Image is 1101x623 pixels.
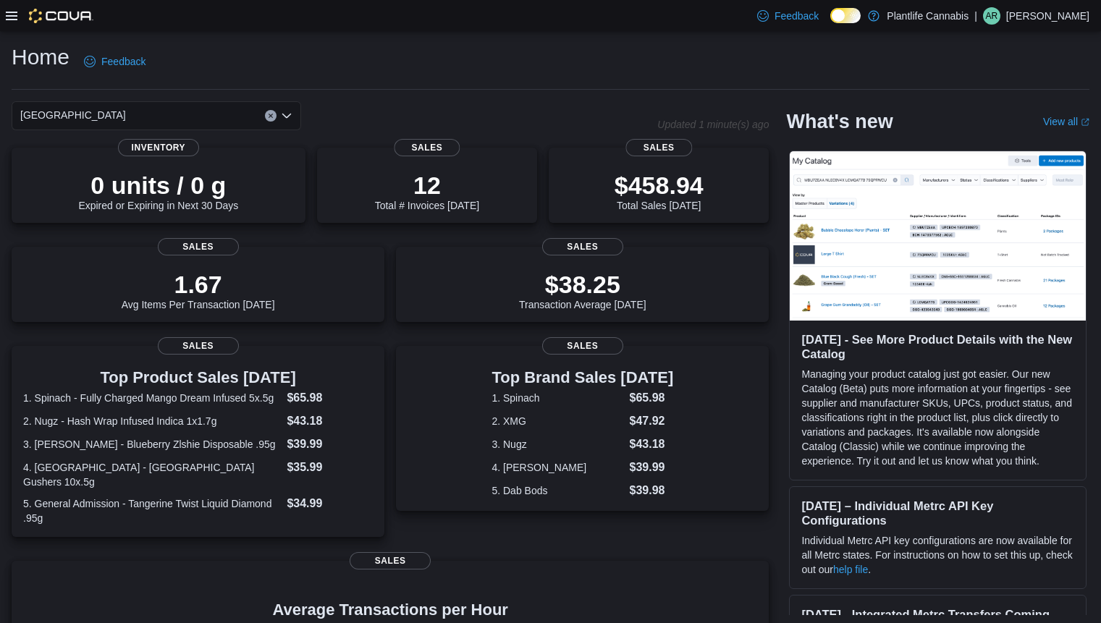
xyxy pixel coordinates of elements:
[542,238,623,255] span: Sales
[983,7,1000,25] div: April Rose
[1081,118,1089,127] svg: External link
[630,389,674,407] dd: $65.98
[158,238,239,255] span: Sales
[786,110,893,133] h2: What's new
[492,414,623,428] dt: 2. XMG
[1043,116,1089,127] a: View allExternal link
[630,412,674,430] dd: $47.92
[394,139,460,156] span: Sales
[78,171,238,200] p: 0 units / 0 g
[265,110,277,122] button: Clear input
[287,436,373,453] dd: $39.99
[287,459,373,476] dd: $35.99
[615,171,704,211] div: Total Sales [DATE]
[626,139,692,156] span: Sales
[78,171,238,211] div: Expired or Expiring in Next 30 Days
[492,369,673,386] h3: Top Brand Sales [DATE]
[101,54,145,69] span: Feedback
[751,1,824,30] a: Feedback
[23,601,757,619] h4: Average Transactions per Hour
[122,270,275,299] p: 1.67
[375,171,479,211] div: Total # Invoices [DATE]
[23,460,281,489] dt: 4. [GEOGRAPHIC_DATA] - [GEOGRAPHIC_DATA] Gushers 10x.5g
[833,564,868,575] a: help file
[615,171,704,200] p: $458.94
[23,391,281,405] dt: 1. Spinach - Fully Charged Mango Dream Infused 5x.5g
[492,391,623,405] dt: 1. Spinach
[281,110,292,122] button: Open list of options
[830,8,861,23] input: Dark Mode
[375,171,479,200] p: 12
[519,270,646,299] p: $38.25
[23,414,281,428] dt: 2. Nugz - Hash Wrap Infused Indica 1x1.7g
[287,412,373,430] dd: $43.18
[630,436,674,453] dd: $43.18
[630,459,674,476] dd: $39.99
[830,23,831,24] span: Dark Mode
[974,7,977,25] p: |
[287,389,373,407] dd: $65.98
[23,437,281,452] dt: 3. [PERSON_NAME] - Blueberry Zlshie Disposable .95g
[492,483,623,498] dt: 5. Dab Bods
[887,7,969,25] p: Plantlife Cannabis
[287,495,373,512] dd: $34.99
[657,119,769,130] p: Updated 1 minute(s) ago
[986,7,998,25] span: AR
[1006,7,1089,25] p: [PERSON_NAME]
[118,139,199,156] span: Inventory
[78,47,151,76] a: Feedback
[29,9,93,23] img: Cova
[519,270,646,310] div: Transaction Average [DATE]
[23,496,281,525] dt: 5. General Admission - Tangerine Twist Liquid Diamond .95g
[630,482,674,499] dd: $39.98
[20,106,126,124] span: [GEOGRAPHIC_DATA]
[542,337,623,355] span: Sales
[801,533,1074,577] p: Individual Metrc API key configurations are now available for all Metrc states. For instructions ...
[492,460,623,475] dt: 4. [PERSON_NAME]
[158,337,239,355] span: Sales
[122,270,275,310] div: Avg Items Per Transaction [DATE]
[801,332,1074,361] h3: [DATE] - See More Product Details with the New Catalog
[801,367,1074,468] p: Managing your product catalog just got easier. Our new Catalog (Beta) puts more information at yo...
[23,369,373,386] h3: Top Product Sales [DATE]
[12,43,69,72] h1: Home
[775,9,819,23] span: Feedback
[801,499,1074,527] h3: [DATE] – Individual Metrc API Key Configurations
[492,437,623,452] dt: 3. Nugz
[350,552,431,569] span: Sales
